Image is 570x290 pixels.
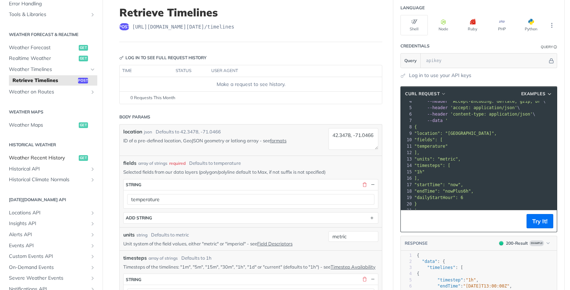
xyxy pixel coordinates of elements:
div: Query [541,44,553,50]
button: Show subpages for Historical Climate Normals [90,177,95,183]
button: Hide [369,182,376,188]
span: Insights API [9,220,88,227]
button: Show subpages for Weather on Routes [90,89,95,95]
span: Events API [9,242,88,249]
span: Historical Climate Normals [9,176,88,183]
span: get [79,122,88,128]
button: Show subpages for Alerts API [90,232,95,238]
div: Defaults to 1h [181,255,212,262]
button: Shell [400,15,428,35]
span: "location": "[GEOGRAPHIC_DATA]", [414,131,497,136]
button: Hide [369,276,376,283]
th: user agent [209,65,368,77]
div: 1 [401,253,412,259]
button: Delete [361,182,368,188]
span: \ [414,99,546,104]
a: Weather Forecastget [5,42,97,53]
div: string [136,232,147,238]
div: Language [400,5,425,11]
span: : { [417,259,445,264]
span: "dailyStartHour": 6 [414,195,463,200]
a: Weather Recent Historyget [5,153,97,163]
span: Weather Maps [9,122,77,129]
button: Show subpages for Tools & Libraries [90,12,95,17]
a: Tools & LibrariesShow subpages for Tools & Libraries [5,9,97,20]
div: Body Params [119,114,150,120]
h1: Retrieve Timelines [119,6,382,19]
span: { [417,253,419,258]
button: Show subpages for On-Demand Events [90,265,95,270]
span: get [79,56,88,61]
div: array of strings [138,160,167,167]
th: time [120,65,173,77]
div: 21 [401,207,413,214]
span: cURL Request [405,91,440,97]
span: ], [414,176,419,181]
div: 200 - Result [506,240,528,246]
div: json [144,129,152,135]
span: 'accept: application/json' [450,105,517,110]
input: apikey [423,54,548,68]
span: "endTime" [437,284,461,289]
span: Examples [521,91,546,97]
a: Retrieve Timelinespost [9,75,97,86]
span: 0 Requests This Month [130,95,175,101]
span: ' [445,118,448,123]
span: Weather Timelines [9,66,88,73]
div: string [126,182,141,187]
span: 'Accept-Encoding: deflate, gzip, br' [450,99,543,104]
div: Make a request to see history. [123,81,379,88]
h2: Historical Weather [5,142,97,148]
div: 19 [401,194,413,201]
span: Locations API [9,209,88,217]
span: Tools & Libraries [9,11,88,18]
button: More Languages [546,20,557,31]
button: Show subpages for Events API [90,243,95,249]
a: Alerts APIShow subpages for Alerts API [5,229,97,240]
a: formats [270,138,286,143]
h2: [DATE][DOMAIN_NAME] API [5,197,97,203]
span: --data [427,118,442,123]
button: string [124,179,378,190]
div: required [169,160,186,167]
button: Node [430,15,457,35]
div: 2 [401,259,412,265]
button: 200200-ResultExample [496,240,553,247]
span: "1h" [466,278,476,283]
span: "endTime": "nowPlus6h", [414,189,473,194]
a: Historical APIShow subpages for Historical API [5,164,97,174]
span: Custom Events API [9,253,88,260]
span: \ [414,112,535,117]
span: : [ [417,265,463,270]
a: Severe Weather EventsShow subpages for Severe Weather Events [5,273,97,284]
span: : , [417,284,512,289]
span: Weather Recent History [9,154,77,162]
span: Realtime Weather [9,55,77,62]
span: Weather Forecast [9,44,77,51]
button: Try It! [527,214,553,228]
span: --header [427,105,448,110]
a: Custom Events APIShow subpages for Custom Events API [5,251,97,262]
p: Selected fields from our data layers (polygon/polyline default to Max, if not suffix is not speci... [123,169,378,175]
div: 9 [401,130,413,137]
a: Weather on RoutesShow subpages for Weather on Routes [5,87,97,97]
div: 4 [401,271,412,277]
a: Insights APIShow subpages for Insights API [5,218,97,229]
button: ADD string [124,213,378,223]
div: ADD string [126,215,152,220]
button: Copy to clipboard [404,216,414,227]
span: fields [123,159,136,167]
svg: Key [119,56,124,60]
span: "1h" [414,169,425,174]
span: get [79,155,88,161]
span: "data" [422,259,437,264]
a: Realtime Weatherget [5,53,97,64]
div: 16 [401,175,413,182]
a: Weather Mapsget [5,120,97,131]
div: 3 [401,265,412,271]
span: Alerts API [9,231,88,238]
div: Defaults to 42.3478, -71.0466 [156,128,221,136]
button: Show subpages for Custom Events API [90,254,95,259]
span: --header [427,99,448,104]
span: Severe Weather Events [9,275,88,282]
